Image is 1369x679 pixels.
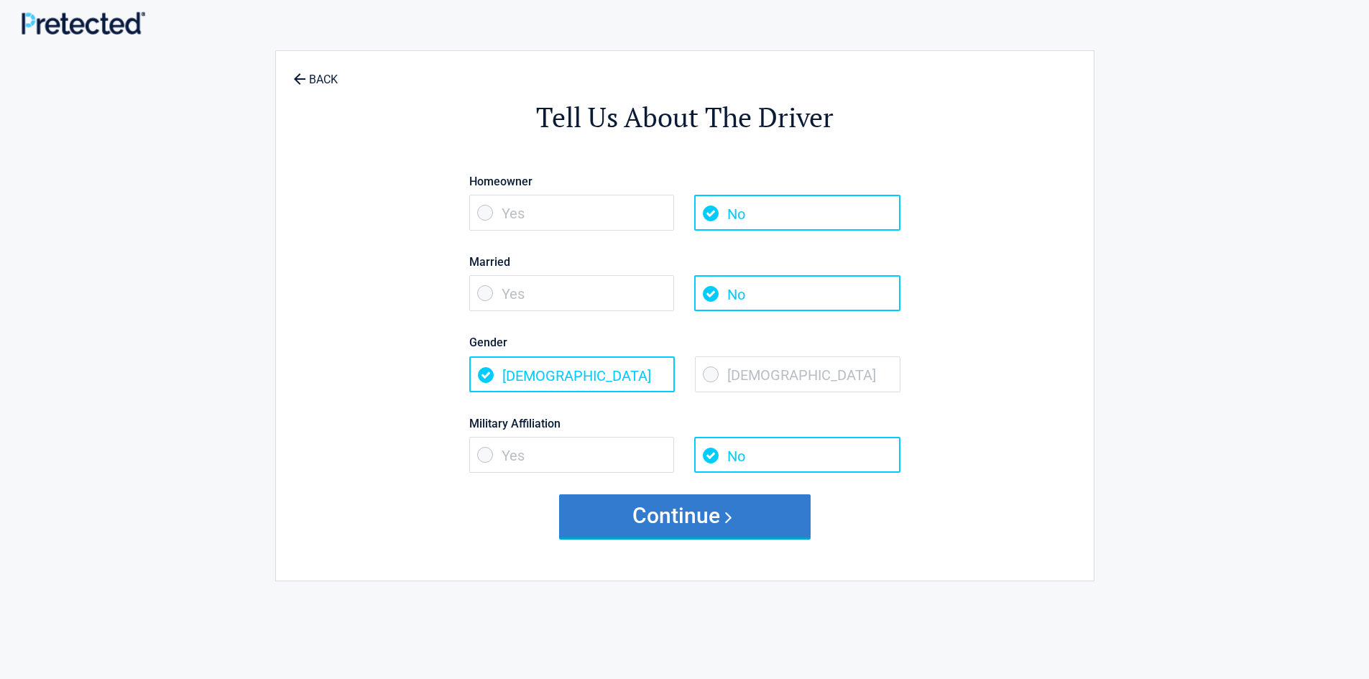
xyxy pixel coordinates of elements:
[559,494,811,537] button: Continue
[469,414,900,433] label: Military Affiliation
[22,11,145,34] img: Main Logo
[469,275,675,311] span: Yes
[469,356,675,392] span: [DEMOGRAPHIC_DATA]
[469,172,900,191] label: Homeowner
[469,252,900,272] label: Married
[469,437,675,473] span: Yes
[694,275,900,311] span: No
[695,356,900,392] span: [DEMOGRAPHIC_DATA]
[694,437,900,473] span: No
[355,99,1015,136] h2: Tell Us About The Driver
[469,195,675,231] span: Yes
[694,195,900,231] span: No
[469,333,900,352] label: Gender
[290,60,341,86] a: BACK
